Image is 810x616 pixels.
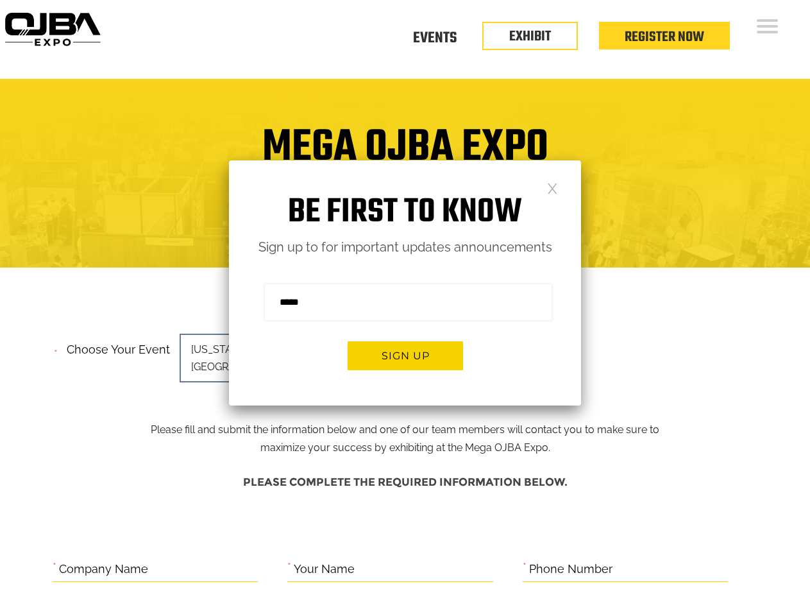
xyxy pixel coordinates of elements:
h1: Be first to know [229,193,581,233]
a: Close [547,182,558,193]
a: Register Now [625,26,704,48]
button: Sign up [348,341,463,370]
label: Company Name [59,560,148,579]
label: Choose your event [59,332,170,360]
p: Sign up to for important updates announcements [229,236,581,259]
a: EXHIBIT [509,26,551,47]
p: Please fill and submit the information below and one of our team members will contact you to make... [140,339,670,457]
h4: Please complete the required information below. [53,470,758,495]
h1: Mega OJBA Expo [10,130,800,181]
h4: Trade Show Exhibit Space Application [10,193,800,216]
span: [US_STATE][GEOGRAPHIC_DATA] [180,334,359,382]
label: Phone Number [529,560,612,579]
label: Your Name [294,560,355,579]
